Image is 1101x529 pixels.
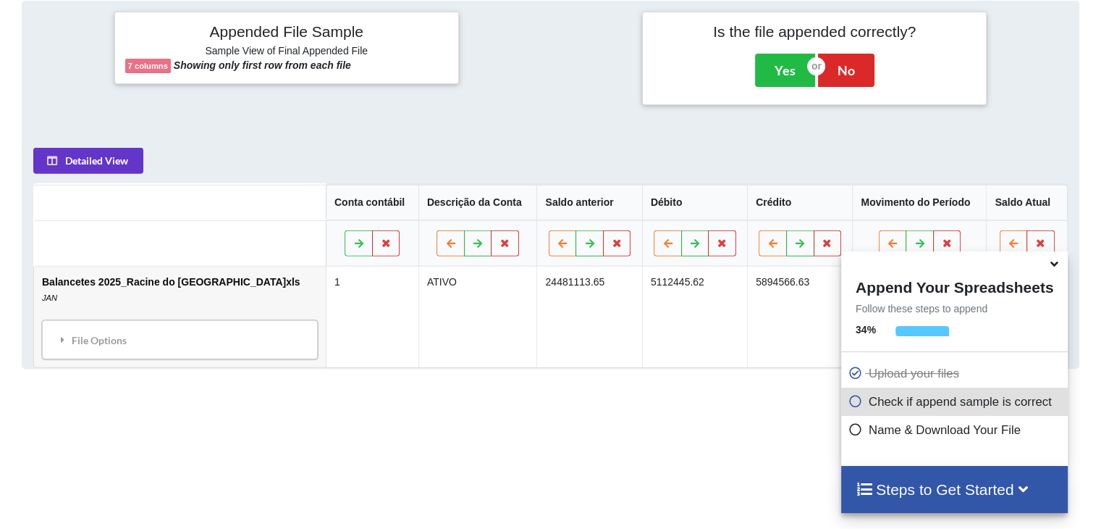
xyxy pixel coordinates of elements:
p: Name & Download Your File [848,421,1064,439]
button: No [818,54,874,87]
b: 7 columns [128,62,168,70]
td: ATIVO [418,267,537,367]
td: 24481113.65 [536,267,641,367]
h6: Sample View of Final Appended File [125,45,448,59]
th: Descrição da Conta [418,185,537,220]
th: Saldo anterior [536,185,641,220]
button: Yes [755,54,815,87]
th: Crédito [747,185,852,220]
h4: Appended File Sample [125,22,448,43]
th: Débito [642,185,747,220]
h4: Append Your Spreadsheets [841,275,1068,296]
i: JAN [42,293,57,302]
b: 34 % [856,324,876,336]
th: Movimento do Período [852,185,986,220]
th: Conta contábil [326,185,418,220]
td: 5894566.63 [747,267,852,367]
h4: Is the file appended correctly? [653,22,976,41]
button: Detailed View [33,148,143,174]
p: Check if append sample is correct [848,393,1064,411]
td: 5112445.62 [642,267,747,367]
div: File Options [46,325,313,355]
td: 1 [326,267,418,367]
td: Balancetes 2025_Racine do [GEOGRAPHIC_DATA]xls [34,267,326,367]
h4: Steps to Get Started [856,480,1053,499]
b: Showing only first row from each file [174,59,351,71]
th: Saldo Atual [986,185,1067,220]
p: Follow these steps to append [841,301,1068,316]
p: Upload your files [848,365,1064,383]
